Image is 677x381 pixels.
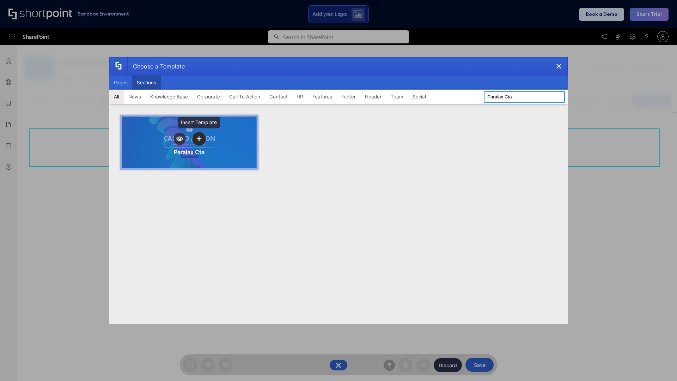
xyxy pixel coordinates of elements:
button: Footer [337,90,360,104]
button: Contact [265,90,292,104]
button: All [109,90,124,104]
button: Header [360,90,386,104]
button: Social [408,90,431,104]
button: Features [308,90,337,104]
div: Choose a Template [127,58,185,75]
button: Corporate [193,90,225,104]
button: News [124,90,146,104]
input: Search [484,91,565,103]
button: HR [292,90,308,104]
div: template selector [109,57,568,324]
button: Pages [109,75,132,90]
button: Sections [132,75,161,90]
button: Call To Action [225,90,265,104]
button: Team [386,90,408,104]
button: Knowledge Base [146,90,193,104]
div: Paralax Cta [174,149,205,156]
iframe: Chat Widget [642,347,677,381]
